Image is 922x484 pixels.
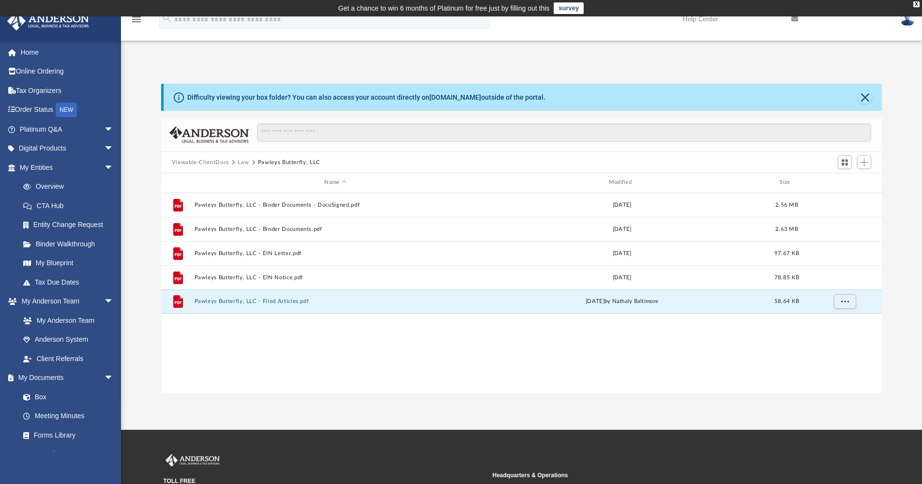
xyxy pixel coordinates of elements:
a: Notarize [14,445,123,464]
button: Pawleys Butterfly, LLC - EIN Notice.pdf [194,274,476,281]
button: Pawleys Butterfly, LLC - EIN Letter.pdf [194,250,476,257]
img: Anderson Advisors Platinum Portal [164,454,222,467]
a: My Anderson Teamarrow_drop_down [7,292,123,311]
a: Meeting Minutes [14,407,123,426]
button: Close [858,91,872,104]
a: menu [131,18,142,25]
div: id [166,178,190,187]
a: Anderson System [14,330,123,349]
button: Pawleys Butterfly, LLC - Binder Documents.pdf [194,226,476,232]
div: Get a chance to win 6 months of Platinum for free just by filling out this [338,2,550,14]
div: [DATE] by Nathaly Baltimore [481,297,763,306]
button: Add [857,155,872,169]
a: Digital Productsarrow_drop_down [7,139,128,158]
small: Headquarters & Operations [493,471,815,480]
i: menu [131,14,142,25]
div: [DATE] [481,225,763,233]
span: 78.85 KB [774,274,799,280]
a: My Documentsarrow_drop_down [7,368,123,388]
span: arrow_drop_down [104,368,123,388]
span: arrow_drop_down [104,292,123,312]
a: Entity Change Request [14,215,128,235]
div: NEW [56,103,77,117]
a: My Anderson Team [14,311,119,330]
a: Home [7,43,128,62]
img: Anderson Advisors Platinum Portal [4,12,92,30]
img: User Pic [900,12,915,26]
i: search [162,13,172,24]
input: Search files and folders [257,123,871,142]
a: Overview [14,177,128,197]
span: arrow_drop_down [104,158,123,178]
div: close [913,1,920,7]
span: arrow_drop_down [104,120,123,139]
button: Pawleys Butterfly, LLC [258,158,320,167]
a: CTA Hub [14,196,128,215]
a: Online Ordering [7,62,128,81]
a: Box [14,387,119,407]
button: Viewable-ClientDocs [172,158,229,167]
a: Forms Library [14,425,119,445]
button: Pawleys Butterfly, LLC - Binder Documents - DocuSigned.pdf [194,202,476,208]
div: [DATE] [481,200,763,209]
a: Client Referrals [14,349,123,368]
div: id [810,178,878,187]
a: My Entitiesarrow_drop_down [7,158,128,177]
a: My Blueprint [14,254,123,273]
button: More options [833,294,856,309]
a: Binder Walkthrough [14,234,128,254]
div: [DATE] [481,273,763,282]
a: survey [554,2,584,14]
a: Tax Due Dates [14,272,128,292]
button: Switch to Grid View [838,155,852,169]
a: Tax Organizers [7,81,128,100]
a: Order StatusNEW [7,100,128,120]
a: [DOMAIN_NAME] [429,93,481,101]
div: Name [194,178,476,187]
span: arrow_drop_down [104,139,123,159]
div: Size [767,178,806,187]
div: Modified [481,178,763,187]
a: Platinum Q&Aarrow_drop_down [7,120,128,139]
button: Law [238,158,249,167]
div: Difficulty viewing your box folder? You can also access your account directly on outside of the p... [187,92,545,103]
span: 58.64 KB [774,299,799,304]
span: 2.56 MB [775,202,798,207]
span: 97.67 KB [774,250,799,256]
div: grid [161,193,882,393]
span: 2.63 MB [775,226,798,231]
button: Pawleys Butterfly, LLC - Filed Articles.pdf [194,298,476,304]
div: [DATE] [481,249,763,257]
